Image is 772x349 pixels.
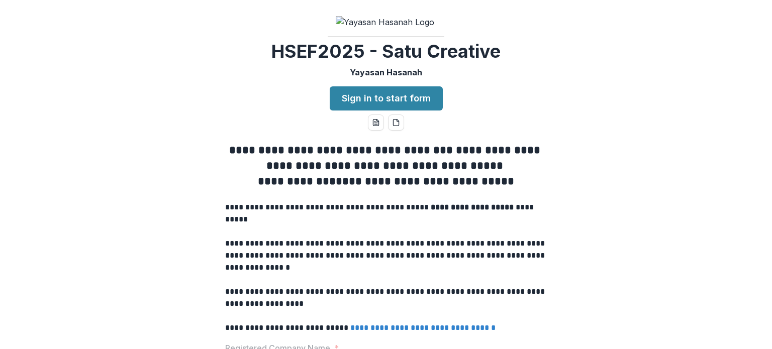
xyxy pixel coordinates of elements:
[330,86,443,110] a: Sign in to start form
[350,66,422,78] p: Yayasan Hasanah
[336,16,436,28] img: Yayasan Hasanah Logo
[368,114,384,131] button: word-download
[388,114,404,131] button: pdf-download
[271,41,501,62] h2: HSEF2025 - Satu Creative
